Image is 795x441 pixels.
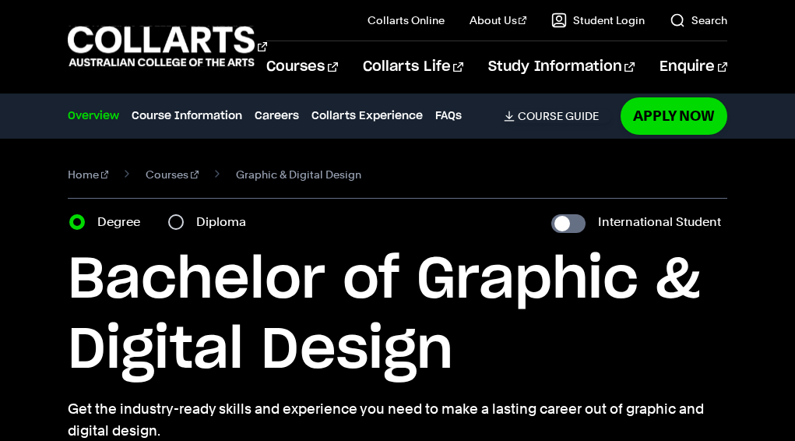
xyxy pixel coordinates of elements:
label: International Student [598,211,721,233]
a: Student Login [551,12,645,28]
span: Graphic & Digital Design [236,164,361,185]
a: Home [68,164,109,185]
label: Degree [97,211,150,233]
a: Apply Now [621,97,727,134]
a: FAQs [435,108,462,125]
a: Collarts Experience [311,108,423,125]
a: Courses [146,164,199,185]
label: Diploma [196,211,255,233]
a: Overview [68,108,119,125]
a: Course Guide [504,109,611,123]
div: Go to homepage [68,24,228,69]
a: Study Information [488,41,635,93]
a: Enquire [660,41,727,93]
a: About Us [470,12,527,28]
a: Course Information [132,108,242,125]
a: Collarts Life [363,41,463,93]
a: Courses [266,41,337,93]
a: Collarts Online [368,12,445,28]
a: Search [670,12,727,28]
a: Careers [255,108,299,125]
h1: Bachelor of Graphic & Digital Design [68,245,727,386]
